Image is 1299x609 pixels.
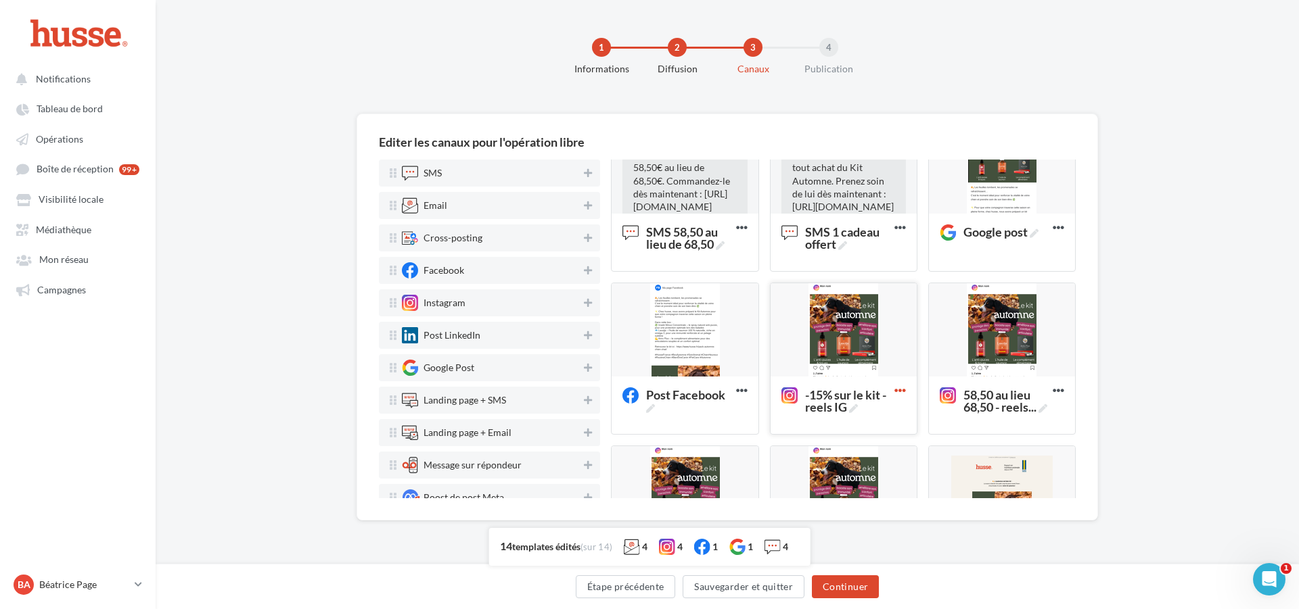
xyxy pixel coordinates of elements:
[712,540,718,554] div: 1
[36,73,91,84] span: Notifications
[805,389,889,413] span: -15% sur le kit - reels IG
[805,226,889,250] span: SMS 1 cadeau offert
[424,493,504,502] div: Boost de post Meta
[748,540,753,554] div: 1
[500,539,512,552] span: 14
[744,38,762,57] div: 3
[592,38,611,57] div: 1
[576,575,676,598] button: Étape précédente
[8,126,147,151] a: Opérations
[37,284,86,295] span: Campagnes
[379,136,585,148] div: Editer les canaux pour l'opération libre
[642,540,647,554] div: 4
[783,540,788,554] div: 4
[558,62,645,76] div: Informations
[812,575,879,598] button: Continuer
[37,164,114,175] span: Boîte de réception
[1253,563,1285,595] iframe: Intercom live chat
[8,156,147,181] a: Boîte de réception 99+
[8,187,147,211] a: Visibilité locale
[8,277,147,301] a: Campagnes
[8,247,147,271] a: Mon réseau
[119,164,139,175] div: 99+
[785,62,872,76] div: Publication
[424,395,506,405] div: Landing page + SMS
[424,201,447,210] div: Email
[424,233,482,243] div: Cross-posting
[781,389,894,404] span: -15% sur le kit - reels IG
[424,363,474,372] div: Google Post
[424,168,442,178] div: SMS
[646,389,730,413] span: Post Facebook
[1028,399,1036,414] span: ...
[424,266,464,275] div: Facebook
[710,62,796,76] div: Canaux
[683,575,804,598] button: Sauvegarder et quitter
[424,331,480,340] div: Post LinkedIn
[8,66,142,91] button: Notifications
[424,460,522,470] div: Message sur répondeur
[940,389,1053,404] span: 58,50 au lieu 68,50 - reels IG
[580,541,613,552] span: (sur 14)
[36,133,83,145] span: Opérations
[424,428,511,437] div: Landing page + Email
[39,194,104,205] span: Visibilité locale
[677,540,683,554] div: 4
[633,123,730,213] span: Offrez confort et énergie à votre chien ! Le Kit Automne est à 58,50€ au lieu de 68,50€. Commande...
[512,541,580,552] span: templates édités
[8,96,147,120] a: Tableau de bord
[963,389,1047,413] span: 58,50 au lieu 68,50 - reels
[668,38,687,57] div: 2
[39,254,89,266] span: Mon réseau
[792,123,894,213] span: Votre chien mérite le meilleur cet automne ! 1 CADEAU OFFERT pour tout achat du Kit Automne. Pren...
[11,572,145,598] a: Ba Béatrice Page
[634,62,721,76] div: Diffusion
[781,226,894,241] span: SMS 1 cadeau offert
[622,226,735,241] span: SMS 58,50 au lieu de 68,50
[622,389,735,404] span: Post Facebook
[36,224,91,235] span: Médiathèque
[18,578,30,591] span: Ba
[963,226,1039,238] span: Google post
[1281,563,1292,574] span: 1
[940,226,1044,241] span: Google Post
[37,103,103,115] span: Tableau de bord
[8,217,147,241] a: Médiathèque
[646,226,730,250] span: SMS 58,50 au lieu de 68,50
[424,298,465,308] div: Instagram
[819,38,838,57] div: 4
[39,578,129,591] p: Béatrice Page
